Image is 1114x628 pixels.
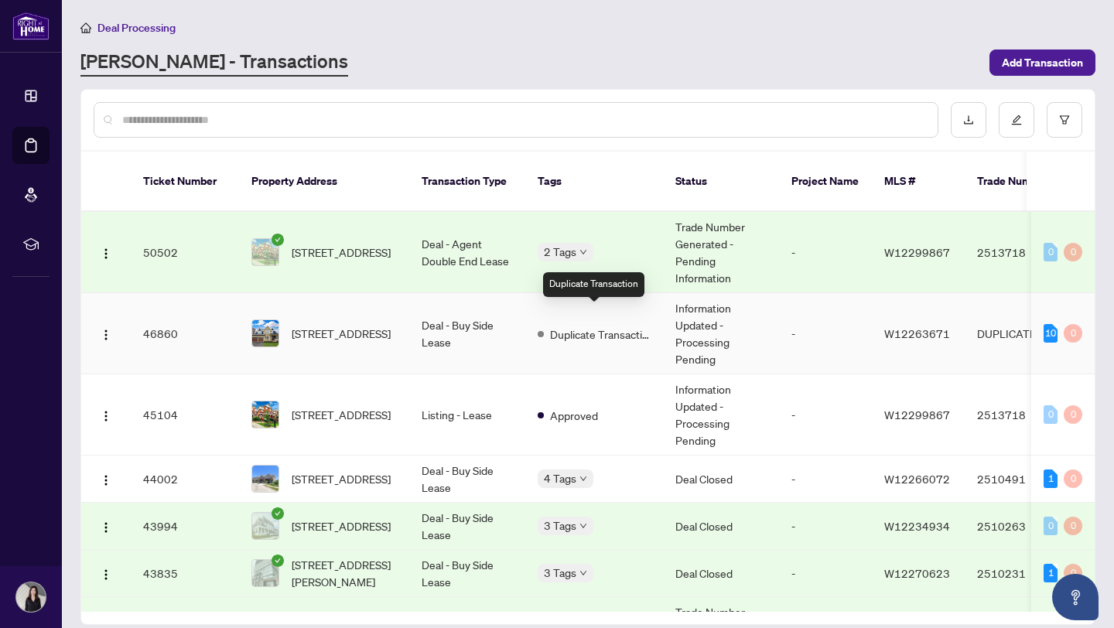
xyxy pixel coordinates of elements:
button: download [951,102,986,138]
span: 3 Tags [544,517,576,534]
img: Logo [100,521,112,534]
button: Logo [94,402,118,427]
td: 43835 [131,550,239,597]
td: Deal Closed [663,550,779,597]
td: - [779,212,872,293]
div: 0 [1044,243,1058,261]
img: Profile Icon [16,582,46,612]
button: Logo [94,466,118,491]
span: Deal Processing [97,21,176,35]
td: 2510491 [965,456,1073,503]
td: - [779,293,872,374]
div: 0 [1064,564,1082,582]
span: W12299867 [884,408,950,422]
span: Duplicate Transaction [550,326,651,343]
th: Trade Number [965,152,1073,212]
button: Logo [94,321,118,346]
th: Ticket Number [131,152,239,212]
td: 2510231 [965,550,1073,597]
span: down [579,522,587,530]
div: 0 [1064,243,1082,261]
span: home [80,22,91,33]
span: W12299867 [884,245,950,259]
button: Open asap [1052,574,1099,620]
div: 0 [1064,324,1082,343]
td: Trade Number Generated - Pending Information [663,212,779,293]
td: DUPLICATE [965,293,1073,374]
span: W12266072 [884,472,950,486]
th: Transaction Type [409,152,525,212]
span: check-circle [272,507,284,520]
td: Information Updated - Processing Pending [663,293,779,374]
div: 0 [1064,517,1082,535]
div: Duplicate Transaction [543,272,644,297]
div: 0 [1044,405,1058,424]
span: Add Transaction [1002,50,1083,75]
img: thumbnail-img [252,239,278,265]
img: Logo [100,329,112,341]
td: Deal - Buy Side Lease [409,550,525,597]
button: Logo [94,240,118,265]
img: logo [12,12,50,40]
span: edit [1011,114,1022,125]
button: Logo [94,514,118,538]
td: 43994 [131,503,239,550]
span: [STREET_ADDRESS] [292,244,391,261]
th: Status [663,152,779,212]
img: thumbnail-img [252,560,278,586]
td: 2510263 [965,503,1073,550]
div: 0 [1064,469,1082,488]
td: - [779,456,872,503]
span: 3 Tags [544,564,576,582]
span: download [963,114,974,125]
img: Logo [100,247,112,260]
span: [STREET_ADDRESS] [292,406,391,423]
button: Logo [94,561,118,585]
td: Deal - Agent Double End Lease [409,212,525,293]
img: thumbnail-img [252,401,278,428]
span: W12263671 [884,326,950,340]
a: [PERSON_NAME] - Transactions [80,49,348,77]
img: thumbnail-img [252,513,278,539]
td: 50502 [131,212,239,293]
span: check-circle [272,234,284,246]
td: Deal Closed [663,456,779,503]
td: Deal Closed [663,503,779,550]
div: 0 [1044,517,1058,535]
td: 2513718 [965,212,1073,293]
td: - [779,374,872,456]
span: [STREET_ADDRESS] [292,325,391,342]
td: - [779,550,872,597]
span: W12270623 [884,566,950,580]
td: 45104 [131,374,239,456]
td: 46860 [131,293,239,374]
td: Listing - Lease [409,374,525,456]
img: thumbnail-img [252,320,278,346]
span: [STREET_ADDRESS] [292,470,391,487]
button: Add Transaction [989,49,1095,76]
span: Approved [550,407,598,424]
th: Project Name [779,152,872,212]
td: Information Updated - Processing Pending [663,374,779,456]
div: 0 [1064,405,1082,424]
span: [STREET_ADDRESS][PERSON_NAME] [292,556,397,590]
span: down [579,475,587,483]
img: Logo [100,410,112,422]
span: W12234934 [884,519,950,533]
span: down [579,248,587,256]
th: MLS # [872,152,965,212]
td: Deal - Buy Side Lease [409,456,525,503]
div: 1 [1044,564,1058,582]
td: Deal - Buy Side Lease [409,503,525,550]
div: 10 [1044,324,1058,343]
span: filter [1059,114,1070,125]
img: Logo [100,474,112,486]
span: down [579,569,587,577]
span: 4 Tags [544,469,576,487]
th: Tags [525,152,663,212]
img: Logo [100,568,112,581]
th: Property Address [239,152,409,212]
td: 2513718 [965,374,1073,456]
span: [STREET_ADDRESS] [292,517,391,534]
button: edit [999,102,1034,138]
